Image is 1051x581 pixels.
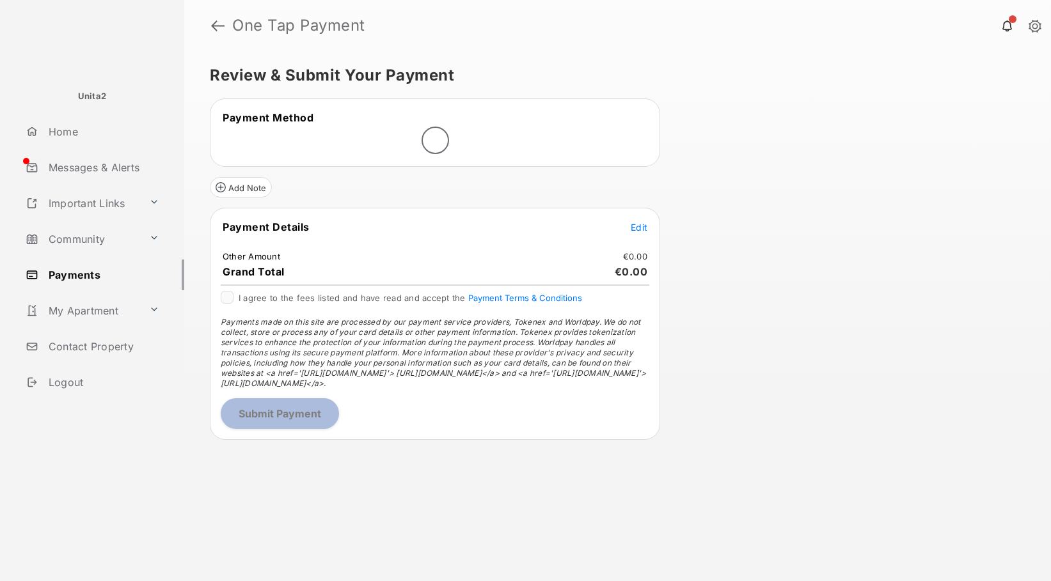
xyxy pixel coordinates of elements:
[232,18,365,33] strong: One Tap Payment
[223,111,313,124] span: Payment Method
[221,398,339,429] button: Submit Payment
[78,90,107,103] p: Unita2
[210,68,1015,83] h5: Review & Submit Your Payment
[622,251,648,262] td: €0.00
[631,222,647,233] span: Edit
[20,224,144,254] a: Community
[221,317,646,388] span: Payments made on this site are processed by our payment service providers, Tokenex and Worldpay. ...
[20,295,144,326] a: My Apartment
[223,221,310,233] span: Payment Details
[468,293,582,303] button: I agree to the fees listed and have read and accept the
[20,367,184,398] a: Logout
[222,251,281,262] td: Other Amount
[20,260,184,290] a: Payments
[210,177,272,198] button: Add Note
[20,331,184,362] a: Contact Property
[223,265,285,278] span: Grand Total
[20,116,184,147] a: Home
[239,293,582,303] span: I agree to the fees listed and have read and accept the
[615,265,648,278] span: €0.00
[20,152,184,183] a: Messages & Alerts
[20,188,144,219] a: Important Links
[631,221,647,233] button: Edit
